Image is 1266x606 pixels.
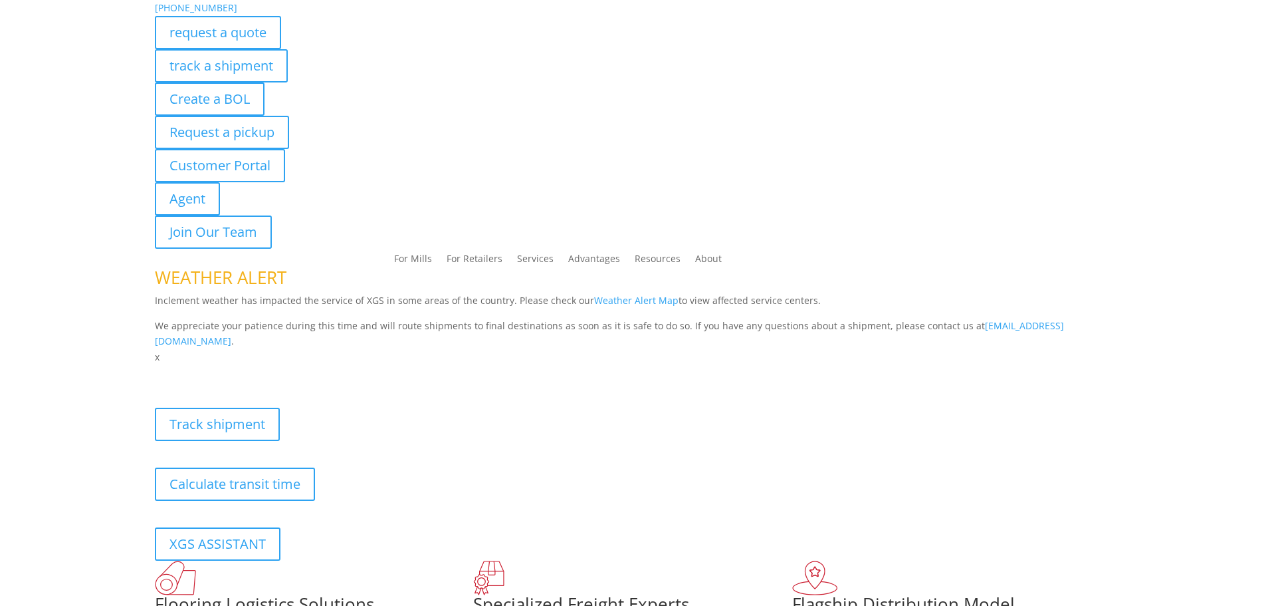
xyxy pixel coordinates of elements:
p: We appreciate your patience during this time and will route shipments to final destinations as so... [155,318,1112,350]
a: XGS ASSISTANT [155,528,280,561]
a: Customer Portal [155,149,285,182]
a: request a quote [155,16,281,49]
a: Calculate transit time [155,468,315,501]
a: Join Our Team [155,216,272,249]
a: Request a pickup [155,116,289,149]
img: xgs-icon-focused-on-flooring-red [473,561,504,595]
a: Services [517,254,554,269]
a: About [695,254,722,269]
img: xgs-icon-flagship-distribution-model-red [792,561,838,595]
a: Weather Alert Map [594,294,679,307]
a: Resources [635,254,681,269]
a: For Retailers [447,254,502,269]
img: xgs-icon-total-supply-chain-intelligence-red [155,561,196,595]
p: x [155,349,1112,365]
p: Inclement weather has impacted the service of XGS in some areas of the country. Please check our ... [155,293,1112,318]
b: Visibility, transparency, and control for your entire supply chain. [155,367,451,380]
a: Create a BOL [155,82,264,116]
span: WEATHER ALERT [155,265,286,289]
a: For Mills [394,254,432,269]
a: Advantages [568,254,620,269]
a: Track shipment [155,408,280,441]
a: Agent [155,182,220,216]
a: track a shipment [155,49,288,82]
a: [PHONE_NUMBER] [155,1,237,14]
